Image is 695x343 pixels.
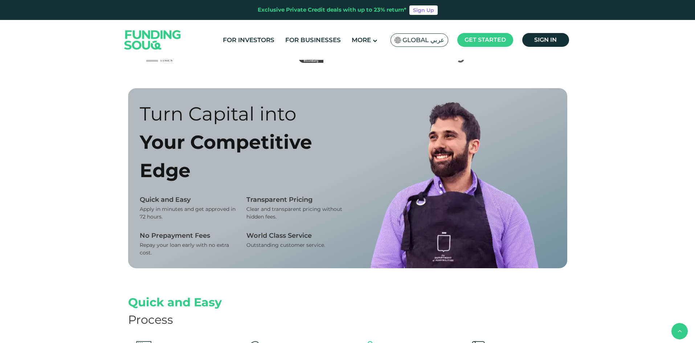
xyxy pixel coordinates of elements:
[370,100,539,268] img: borrower image
[671,323,688,339] button: back
[140,241,236,257] div: Repay your loan early with no extra cost.
[246,196,342,204] div: Transparent Pricing
[140,100,342,128] div: Turn Capital into
[534,36,557,43] span: Sign in
[402,36,444,44] span: Global عربي
[140,232,236,240] div: No Prepayment Fees
[394,37,401,43] img: SA Flag
[522,33,569,47] a: Sign in
[128,294,567,311] div: Quick and Easy
[258,6,406,14] div: Exclusive Private Credit deals with up to 23% return*
[283,34,343,46] a: For Businesses
[140,128,342,185] div: Your Competitive Edge
[117,22,188,58] img: Logo
[352,36,371,44] span: More
[409,5,438,15] a: Sign Up
[128,311,567,328] div: Process
[140,196,236,204] div: Quick and Easy
[246,241,342,249] div: Outstanding customer service.
[140,205,236,221] div: Apply in minutes and get approved in 72 hours.
[221,34,276,46] a: For Investors
[246,205,342,221] div: Clear and transparent pricing without hidden fees.
[465,36,506,43] span: Get started
[246,232,342,240] div: World Class Service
